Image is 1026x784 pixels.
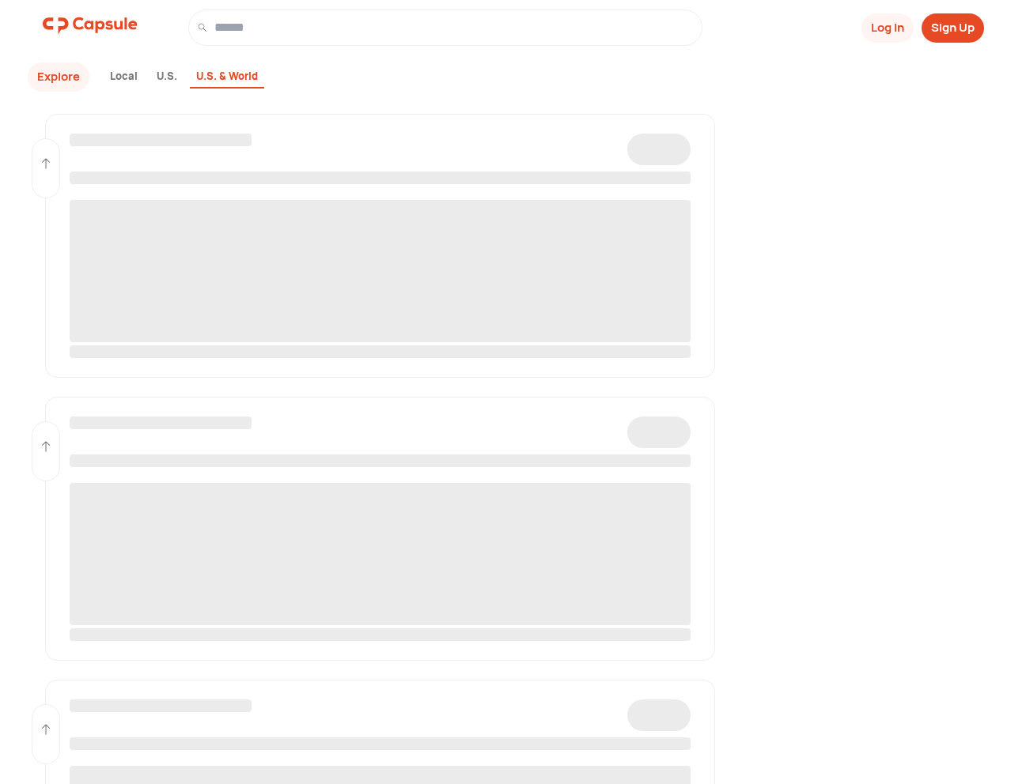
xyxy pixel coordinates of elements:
span: ‌ [70,483,691,625]
img: logo [43,9,138,41]
a: logo [43,9,138,46]
button: Explore [28,62,89,92]
span: ‌ [70,345,691,358]
span: ‌ [70,699,252,712]
span: ‌ [627,134,691,165]
button: Sign Up [922,13,984,43]
span: ‌ [627,416,691,448]
span: ‌ [70,628,691,641]
span: ‌ [70,134,252,146]
div: Local [104,66,144,89]
span: ‌ [70,416,252,429]
span: ‌ [70,737,691,750]
div: U.S. & World [190,66,264,89]
span: ‌ [627,699,691,731]
span: ‌ [70,200,691,342]
span: ‌ [70,171,691,184]
span: ‌ [70,454,691,467]
button: Log In [861,13,914,43]
div: U.S. [150,66,184,89]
